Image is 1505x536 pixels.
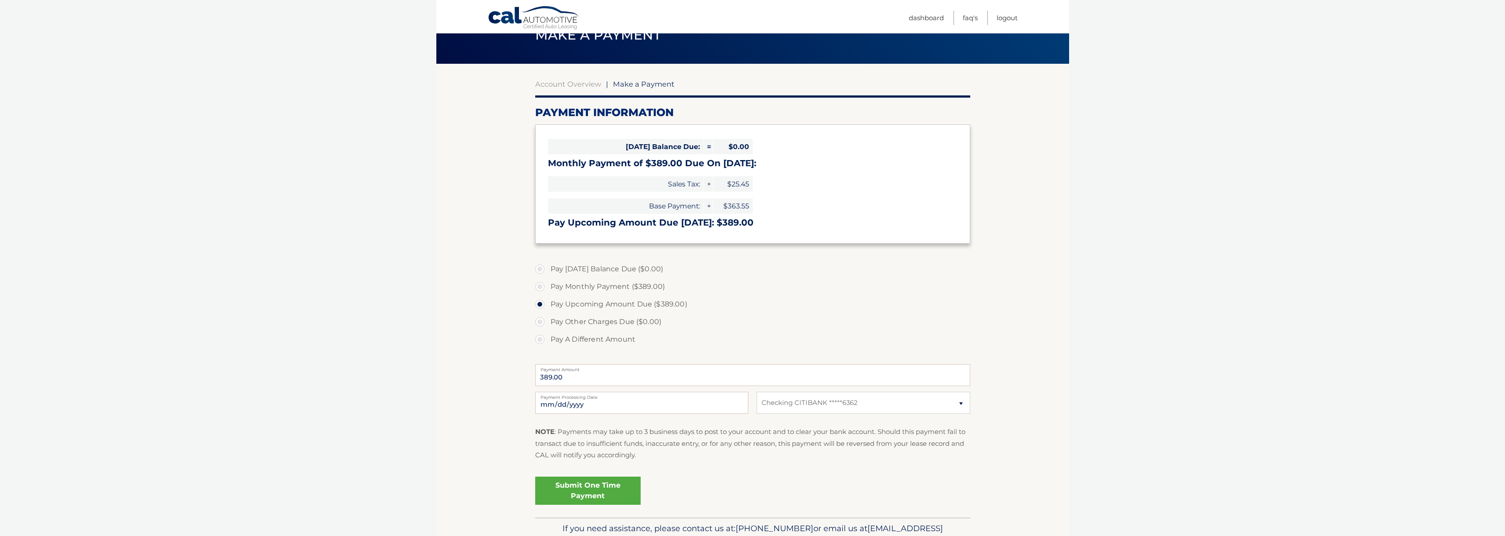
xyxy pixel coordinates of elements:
[704,176,713,192] span: +
[535,364,970,371] label: Payment Amount
[713,198,753,214] span: $363.55
[548,139,704,154] span: [DATE] Balance Due:
[535,426,970,461] p: : Payments may take up to 3 business days to post to your account and to clear your bank account....
[909,11,944,25] a: Dashboard
[704,139,713,154] span: =
[613,80,675,88] span: Make a Payment
[535,260,970,278] label: Pay [DATE] Balance Due ($0.00)
[548,176,704,192] span: Sales Tax:
[713,139,753,154] span: $0.00
[535,427,555,436] strong: NOTE
[535,392,748,399] label: Payment Processing Date
[548,198,704,214] span: Base Payment:
[736,523,813,533] span: [PHONE_NUMBER]
[488,6,580,31] a: Cal Automotive
[548,217,957,228] h3: Pay Upcoming Amount Due [DATE]: $389.00
[535,27,661,43] span: Make a Payment
[535,477,641,505] a: Submit One Time Payment
[963,11,978,25] a: FAQ's
[704,198,713,214] span: +
[535,313,970,331] label: Pay Other Charges Due ($0.00)
[606,80,608,88] span: |
[535,392,748,414] input: Payment Date
[548,158,957,169] h3: Monthly Payment of $389.00 Due On [DATE]:
[535,80,601,88] a: Account Overview
[535,106,970,119] h2: Payment Information
[997,11,1018,25] a: Logout
[713,176,753,192] span: $25.45
[535,364,970,386] input: Payment Amount
[535,295,970,313] label: Pay Upcoming Amount Due ($389.00)
[535,331,970,348] label: Pay A Different Amount
[535,278,970,295] label: Pay Monthly Payment ($389.00)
